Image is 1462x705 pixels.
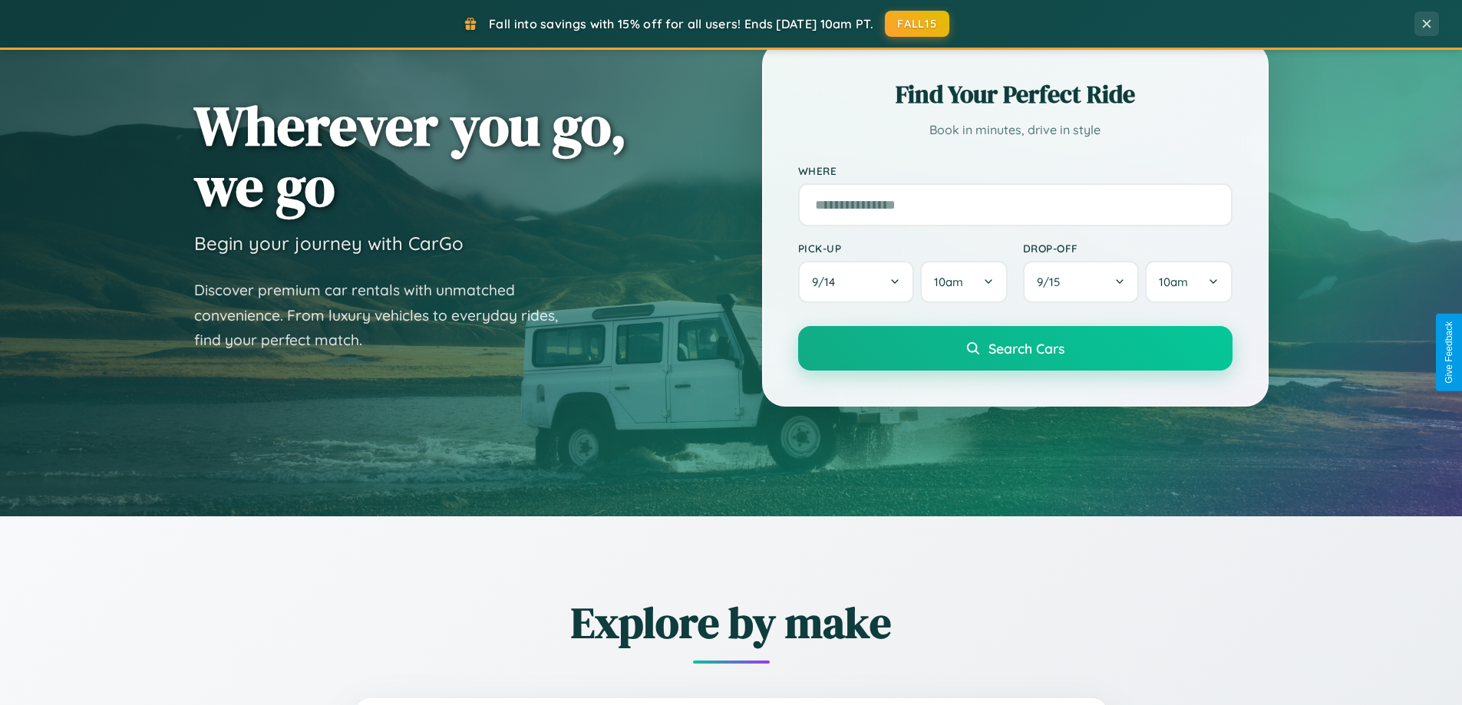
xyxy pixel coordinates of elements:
p: Discover premium car rentals with unmatched convenience. From luxury vehicles to everyday rides, ... [194,278,578,353]
span: Search Cars [988,340,1064,357]
h2: Explore by make [271,593,1192,652]
span: 10am [1159,275,1188,289]
label: Pick-up [798,242,1008,255]
button: 10am [920,261,1007,303]
button: 10am [1145,261,1232,303]
span: 9 / 15 [1037,275,1068,289]
button: FALL15 [885,11,949,37]
button: Search Cars [798,326,1233,371]
button: 9/14 [798,261,915,303]
p: Book in minutes, drive in style [798,119,1233,141]
h3: Begin your journey with CarGo [194,232,464,255]
span: 9 / 14 [812,275,843,289]
label: Drop-off [1023,242,1233,255]
span: 10am [934,275,963,289]
label: Where [798,164,1233,177]
div: Give Feedback [1444,321,1454,384]
h1: Wherever you go, we go [194,95,627,216]
h2: Find Your Perfect Ride [798,77,1233,111]
span: Fall into savings with 15% off for all users! Ends [DATE] 10am PT. [489,16,873,31]
button: 9/15 [1023,261,1140,303]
